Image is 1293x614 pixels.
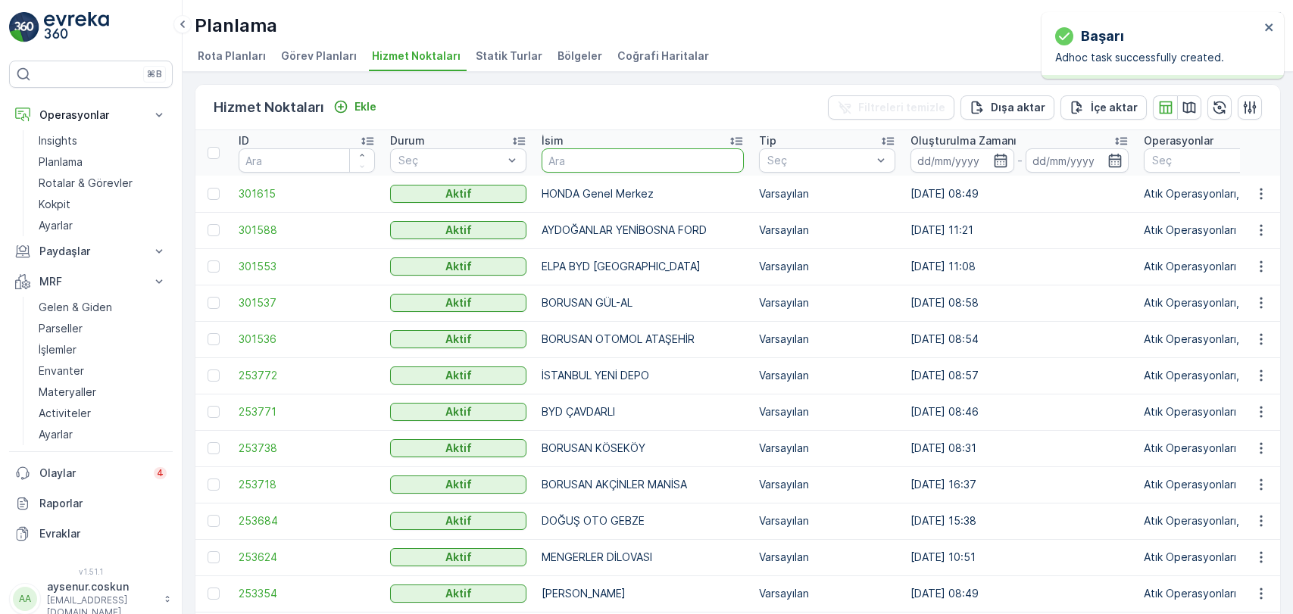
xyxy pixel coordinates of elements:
[239,368,375,383] a: 253772
[208,260,220,273] div: Toggle Row Selected
[390,403,526,421] button: Aktif
[39,176,133,191] p: Rotalar & Görevler
[759,295,895,310] p: Varsayılan
[33,424,173,445] a: Ayarlar
[327,98,383,116] button: Ekle
[157,467,164,479] p: 4
[1026,148,1129,173] input: dd/mm/yyyy
[903,575,1136,612] td: [DATE] 08:49
[39,496,167,511] p: Raporlar
[390,366,526,385] button: Aktif
[445,332,472,347] p: Aktif
[903,394,1136,430] td: [DATE] 08:46
[208,333,220,345] div: Toggle Row Selected
[390,257,526,276] button: Aktif
[542,148,744,173] input: Ara
[354,99,376,114] p: Ekle
[542,223,744,238] p: AYDOĞANLAR YENİBOSNA FORD
[239,223,375,238] a: 301588
[239,513,375,528] a: 253684
[542,477,744,492] p: BORUSAN AKÇİNLER MANİSA
[445,223,472,238] p: Aktif
[33,130,173,151] a: Insights
[759,223,895,238] p: Varsayılan
[39,300,112,315] p: Gelen & Giden
[208,369,220,382] div: Toggle Row Selected
[445,295,472,310] p: Aktif
[44,12,109,42] img: logo_light-DOdMpM7g.png
[239,295,375,310] a: 301537
[9,100,173,130] button: Operasyonlar
[239,477,375,492] span: 253718
[858,100,945,115] p: Filtreleri temizle
[39,154,83,170] p: Planlama
[759,513,895,528] p: Varsayılan
[208,588,220,600] div: Toggle Row Selected
[39,406,91,421] p: Activiteler
[759,368,895,383] p: Varsayılan
[208,478,220,491] div: Toggle Row Selected
[39,526,167,541] p: Evraklar
[390,439,526,457] button: Aktif
[39,363,84,379] p: Envanter
[903,176,1136,212] td: [DATE] 08:49
[910,133,1017,148] p: Oluşturulma Zamanı
[33,382,173,403] a: Materyaller
[445,404,472,419] p: Aktif
[239,441,375,456] a: 253738
[767,153,872,168] p: Seç
[39,466,145,481] p: Olaylar
[239,404,375,419] a: 253771
[9,519,173,549] a: Evraklar
[239,550,375,565] a: 253624
[208,224,220,236] div: Toggle Row Selected
[903,212,1136,248] td: [DATE] 11:21
[759,332,895,347] p: Varsayılan
[239,332,375,347] a: 301536
[13,587,37,611] div: AA
[542,186,744,201] p: HONDA Genel Merkez
[759,404,895,419] p: Varsayılan
[445,441,472,456] p: Aktif
[390,185,526,203] button: Aktif
[47,579,156,594] p: aysenur.coskun
[759,186,895,201] p: Varsayılan
[903,430,1136,466] td: [DATE] 08:31
[903,248,1136,285] td: [DATE] 11:08
[903,466,1136,503] td: [DATE] 16:37
[390,584,526,603] button: Aktif
[239,259,375,274] span: 301553
[903,503,1136,539] td: [DATE] 15:38
[208,551,220,563] div: Toggle Row Selected
[445,477,472,492] p: Aktif
[1091,100,1138,115] p: İçe aktar
[960,95,1054,120] button: Dışa aktar
[903,321,1136,357] td: [DATE] 08:54
[33,194,173,215] a: Kokpit
[33,173,173,194] a: Rotalar & Görevler
[147,68,162,80] p: ⌘B
[33,360,173,382] a: Envanter
[542,368,744,383] p: İSTANBUL YENİ DEPO
[542,259,744,274] p: ELPA BYD [GEOGRAPHIC_DATA]
[445,586,472,601] p: Aktif
[239,133,249,148] p: ID
[39,133,77,148] p: Insights
[910,148,1014,173] input: dd/mm/yyyy
[1144,133,1213,148] p: Operasyonlar
[1264,21,1275,36] button: close
[9,458,173,488] a: Olaylar4
[39,218,73,233] p: Ayarlar
[542,550,744,565] p: MENGERLER DİLOVASI
[390,221,526,239] button: Aktif
[903,539,1136,575] td: [DATE] 10:51
[828,95,954,120] button: Filtreleri temizle
[1060,95,1147,120] button: İçe aktar
[198,48,266,64] span: Rota Planları
[239,186,375,201] span: 301615
[759,550,895,565] p: Varsayılan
